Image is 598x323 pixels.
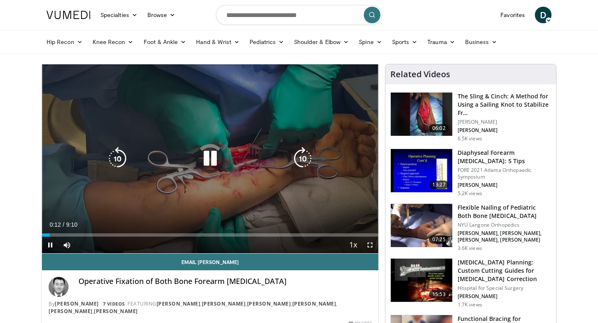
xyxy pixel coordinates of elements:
[535,7,551,23] a: D
[458,222,551,228] p: NYU Langone Orthopedics
[390,149,551,197] a: 13:27 Diaphyseal Forearm [MEDICAL_DATA]: 5 Tips FORE 2021 Atlanta Orthopaedic Symposium [PERSON_N...
[390,69,450,79] h4: Related Videos
[458,285,551,291] p: Hospital for Special Surgery
[191,34,245,50] a: Hand & Wrist
[49,277,69,297] img: Avatar
[458,167,551,180] p: FORE 2021 Atlanta Orthopaedic Symposium
[55,300,99,307] a: [PERSON_NAME]
[139,34,191,50] a: Foot & Ankle
[100,300,127,307] a: 7 Videos
[66,221,77,228] span: 9:10
[391,93,452,136] img: 7469cecb-783c-4225-a461-0115b718ad32.150x105_q85_crop-smart_upscale.jpg
[247,300,291,307] a: [PERSON_NAME]
[429,124,449,132] span: 06:02
[49,308,93,315] a: [PERSON_NAME]
[422,34,460,50] a: Trauma
[157,300,201,307] a: [PERSON_NAME]
[458,301,482,308] p: 1.7K views
[458,203,551,220] h3: Flexible Nailing of Pediatric Both Bone [MEDICAL_DATA]
[59,237,75,253] button: Mute
[458,135,482,142] p: 6.5K views
[390,92,551,142] a: 06:02 The Sling & Cinch: A Method for Using a Sailing Knot to Stabilize Fr… [PERSON_NAME] [PERSON...
[390,258,551,308] a: 15:53 [MEDICAL_DATA] Planning: Custom Cutting Guides for [MEDICAL_DATA] Correction Hospital for S...
[245,34,289,50] a: Pediatrics
[362,237,378,253] button: Fullscreen
[429,181,449,189] span: 13:27
[458,149,551,165] h3: Diaphyseal Forearm [MEDICAL_DATA]: 5 Tips
[458,293,551,300] p: [PERSON_NAME]
[458,119,551,125] p: [PERSON_NAME]
[42,237,59,253] button: Pause
[458,258,551,283] h3: [MEDICAL_DATA] Planning: Custom Cutting Guides for [MEDICAL_DATA] Correction
[345,237,362,253] button: Playback Rate
[96,7,142,23] a: Specialties
[458,190,482,197] p: 5.2K views
[354,34,387,50] a: Spine
[202,300,246,307] a: [PERSON_NAME]
[142,7,181,23] a: Browse
[458,127,551,134] p: [PERSON_NAME]
[292,300,336,307] a: [PERSON_NAME]
[429,235,449,244] span: 07:25
[387,34,423,50] a: Sports
[458,230,551,243] p: [PERSON_NAME], [PERSON_NAME], [PERSON_NAME], [PERSON_NAME]
[458,182,551,188] p: [PERSON_NAME]
[216,5,382,25] input: Search topics, interventions
[49,300,372,315] div: By FEATURING , , , , ,
[391,259,452,302] img: ef1ff9dc-8cab-41d4-8071-6836865bb527.150x105_q85_crop-smart_upscale.jpg
[289,34,354,50] a: Shoulder & Elbow
[391,149,452,192] img: 181f810e-e302-4326-8cf4-6288db1a84a7.150x105_q85_crop-smart_upscale.jpg
[42,233,378,237] div: Progress Bar
[88,34,139,50] a: Knee Recon
[458,245,482,252] p: 3.6K views
[460,34,502,50] a: Business
[390,203,551,252] a: 07:25 Flexible Nailing of Pediatric Both Bone [MEDICAL_DATA] NYU Langone Orthopedics [PERSON_NAME...
[49,221,61,228] span: 0:12
[63,221,64,228] span: /
[42,254,378,270] a: Email [PERSON_NAME]
[458,92,551,117] h3: The Sling & Cinch: A Method for Using a Sailing Knot to Stabilize Fr…
[391,204,452,247] img: 5904ea8b-7bd2-4e2c-8e00-9b345106a7ee.150x105_q85_crop-smart_upscale.jpg
[94,308,138,315] a: [PERSON_NAME]
[42,34,88,50] a: Hip Recon
[429,290,449,299] span: 15:53
[495,7,530,23] a: Favorites
[47,11,91,19] img: VuMedi Logo
[42,64,378,254] video-js: Video Player
[78,277,372,286] h4: Operative Fixation of Both Bone Forearm [MEDICAL_DATA]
